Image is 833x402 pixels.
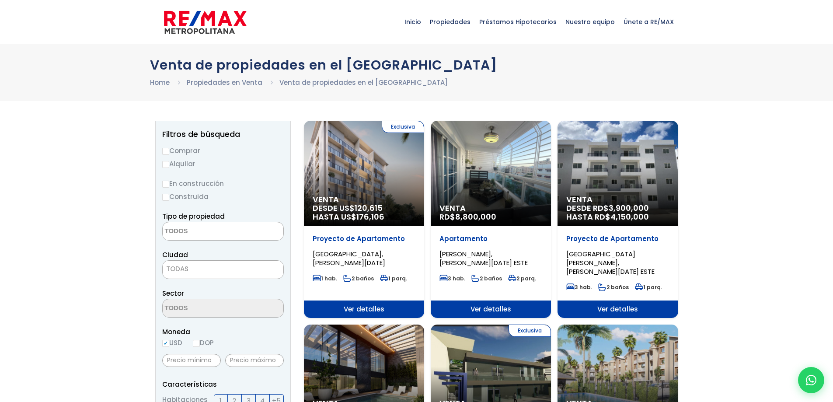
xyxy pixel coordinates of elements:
img: remax-metropolitana-logo [164,9,247,35]
a: Propiedades en Venta [187,78,262,87]
input: Comprar [162,148,169,155]
span: [GEOGRAPHIC_DATA], [PERSON_NAME][DATE] [313,249,385,267]
a: Home [150,78,170,87]
span: 2 baños [598,283,629,291]
a: Venta RD$8,800,000 Apartamento [PERSON_NAME], [PERSON_NAME][DATE] ESTE 3 hab. 2 baños 2 parq. Ver... [431,121,551,318]
span: 176,106 [356,211,384,222]
span: Nuestro equipo [561,9,619,35]
label: DOP [193,337,214,348]
span: 1 parq. [635,283,662,291]
span: HASTA RD$ [566,213,669,221]
span: RD$ [439,211,496,222]
input: Precio mínimo [162,354,221,367]
span: 8,800,000 [455,211,496,222]
span: Exclusiva [382,121,424,133]
span: Sector [162,289,184,298]
label: En construcción [162,178,284,189]
label: USD [162,337,182,348]
label: Construida [162,191,284,202]
span: 2 baños [343,275,374,282]
span: 2 parq. [508,275,536,282]
span: Venta [566,195,669,204]
input: Construida [162,194,169,201]
span: 2 baños [471,275,502,282]
input: Alquilar [162,161,169,168]
span: TODAS [163,263,283,275]
a: Venta DESDE RD$3,900,000 HASTA RD$4,150,000 Proyecto de Apartamento [GEOGRAPHIC_DATA][PERSON_NAME... [558,121,678,318]
span: Préstamos Hipotecarios [475,9,561,35]
span: Venta [439,204,542,213]
span: Únete a RE/MAX [619,9,678,35]
p: Características [162,379,284,390]
span: Inicio [400,9,425,35]
span: 3 hab. [439,275,465,282]
p: Apartamento [439,234,542,243]
textarea: Search [163,299,247,318]
span: HASTA US$ [313,213,415,221]
input: DOP [193,340,200,347]
li: Venta de propiedades en el [GEOGRAPHIC_DATA] [279,77,448,88]
span: 1 hab. [313,275,337,282]
label: Alquilar [162,158,284,169]
span: Ver detalles [304,301,424,318]
span: Ver detalles [431,301,551,318]
span: TODAS [166,264,188,273]
textarea: Search [163,222,247,241]
span: Ciudad [162,250,188,259]
span: 3 hab. [566,283,592,291]
span: Exclusiva [509,325,551,337]
span: Venta [313,195,415,204]
input: Precio máximo [225,354,284,367]
span: TODAS [162,260,284,279]
a: Exclusiva Venta DESDE US$120,615 HASTA US$176,106 Proyecto de Apartamento [GEOGRAPHIC_DATA], [PER... [304,121,424,318]
span: DESDE RD$ [566,204,669,221]
span: DESDE US$ [313,204,415,221]
span: 1 parq. [380,275,407,282]
h2: Filtros de búsqueda [162,130,284,139]
p: Proyecto de Apartamento [566,234,669,243]
p: Proyecto de Apartamento [313,234,415,243]
span: Tipo de propiedad [162,212,225,221]
span: [PERSON_NAME], [PERSON_NAME][DATE] ESTE [439,249,528,267]
input: USD [162,340,169,347]
span: Moneda [162,326,284,337]
span: 120,615 [355,203,383,213]
span: 4,150,000 [610,211,649,222]
span: Propiedades [425,9,475,35]
span: [GEOGRAPHIC_DATA][PERSON_NAME], [PERSON_NAME][DATE] ESTE [566,249,655,276]
h1: Venta de propiedades en el [GEOGRAPHIC_DATA] [150,57,683,73]
span: Ver detalles [558,301,678,318]
input: En construcción [162,181,169,188]
label: Comprar [162,145,284,156]
span: 3,900,000 [609,203,649,213]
